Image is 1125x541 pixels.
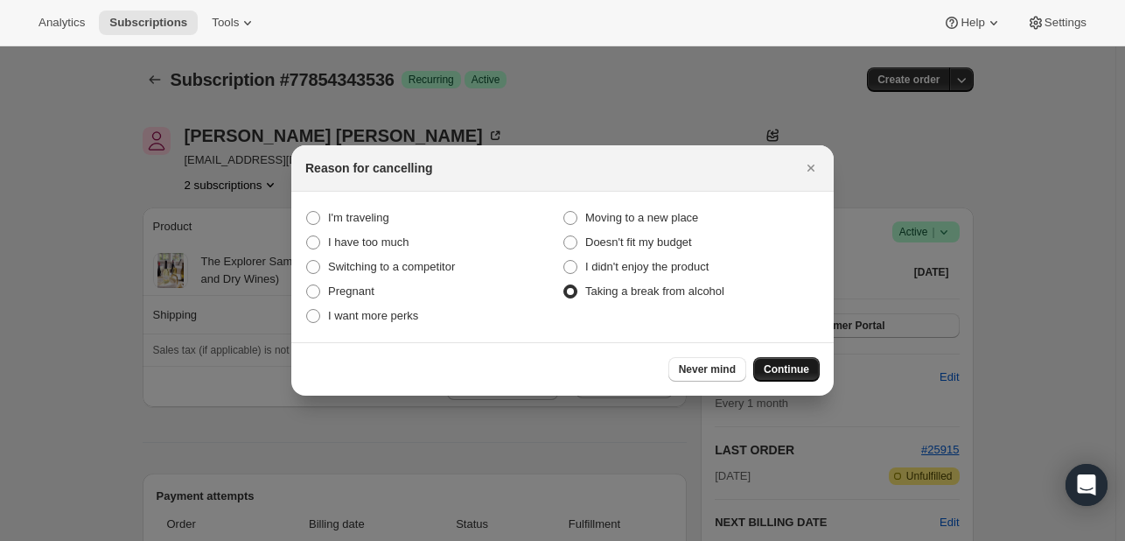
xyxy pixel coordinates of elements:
span: I want more perks [328,309,418,322]
button: Never mind [668,357,746,382]
span: Switching to a competitor [328,260,455,273]
button: Tools [201,11,267,35]
button: Help [933,11,1012,35]
span: Never mind [679,362,736,376]
button: Subscriptions [99,11,198,35]
span: Subscriptions [109,16,187,30]
h2: Reason for cancelling [305,159,432,177]
span: I didn't enjoy the product [585,260,709,273]
span: Pregnant [328,285,374,298]
span: Doesn't fit my budget [585,235,692,249]
span: I'm traveling [328,211,389,224]
span: Analytics [38,16,85,30]
span: Help [961,16,984,30]
span: I have too much [328,235,409,249]
span: Moving to a new place [585,211,698,224]
span: Settings [1045,16,1087,30]
button: Continue [753,357,820,382]
span: Tools [212,16,239,30]
span: Continue [764,362,809,376]
button: Close [799,156,823,180]
div: Open Intercom Messenger [1066,464,1108,506]
span: Taking a break from alcohol [585,285,724,298]
button: Settings [1017,11,1097,35]
button: Analytics [28,11,95,35]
